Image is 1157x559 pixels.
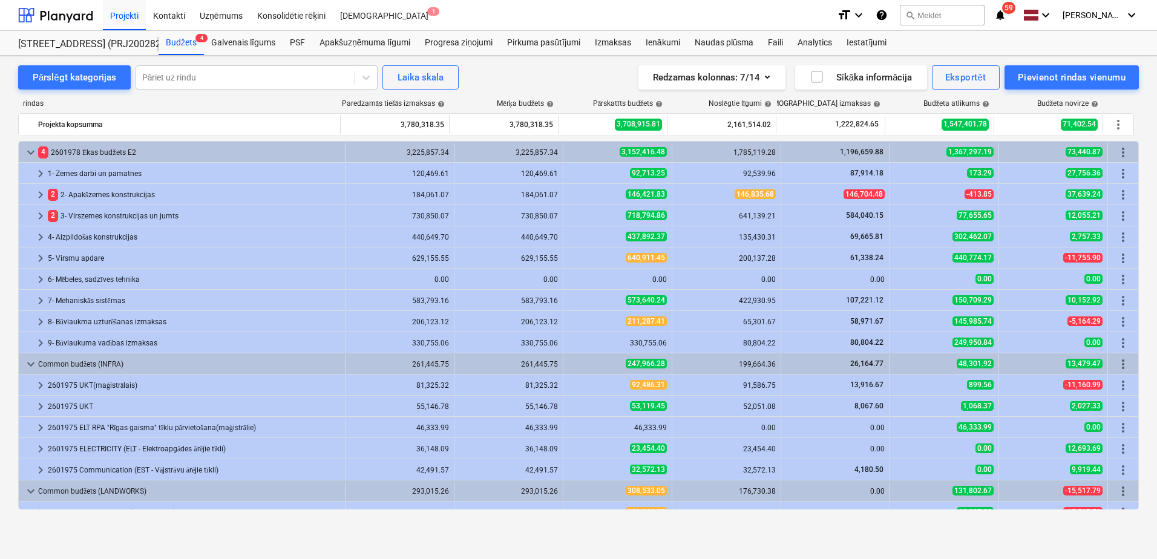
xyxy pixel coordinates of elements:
span: 302,462.07 [952,232,994,241]
div: Budžets [159,31,204,55]
span: 2 [48,189,58,200]
button: Pārslēgt kategorijas [18,65,131,90]
div: Analytics [790,31,839,55]
span: help [653,100,663,108]
div: 206,123.12 [350,318,449,326]
span: Vairāk darbību [1116,209,1130,223]
a: Iestatījumi [839,31,894,55]
i: format_size [837,8,851,22]
div: 2601976 Labiekārtošana (1. BP, 1.kārta) [48,503,340,522]
div: Pārslēgt kategorijas [33,70,116,85]
span: 23,454.40 [630,443,667,453]
div: 6- Mēbeles, sadzīves tehnika [48,270,340,289]
i: keyboard_arrow_down [1124,8,1139,22]
span: Vairāk darbību [1116,336,1130,350]
div: 46,333.99 [568,423,667,432]
span: Vairāk darbību [1116,420,1130,435]
div: PSF [283,31,312,55]
span: 150,709.29 [952,295,994,305]
span: keyboard_arrow_right [33,166,48,181]
span: help [980,100,989,108]
span: Vairāk darbību [1116,442,1130,456]
span: Vairāk darbību [1116,315,1130,329]
span: 32,572.13 [630,465,667,474]
div: 120,469.61 [459,169,558,178]
div: 36,148.09 [459,445,558,453]
span: 145,985.74 [952,316,994,326]
span: 211,287.41 [626,316,667,326]
div: 330,755.06 [568,339,667,347]
span: keyboard_arrow_right [33,188,48,202]
span: 80,804.22 [849,338,885,347]
div: Naudas plūsma [687,31,761,55]
span: 899.56 [967,380,994,390]
div: 0.00 [677,275,776,284]
div: 629,155.55 [459,254,558,263]
div: 120,469.61 [350,169,449,178]
div: 261,445.75 [350,360,449,368]
div: 1- Zemes darbi un pamatnes [48,164,340,183]
span: Vairāk darbību [1116,272,1130,287]
span: keyboard_arrow_right [33,442,48,456]
span: 718,794.86 [626,211,667,220]
span: 48,301.92 [957,359,994,368]
span: 0.00 [1084,422,1103,432]
span: 1,367,297.19 [946,147,994,157]
div: 730,850.07 [350,212,449,220]
span: search [905,10,915,20]
i: keyboard_arrow_down [851,8,866,22]
div: 52,051.08 [677,402,776,411]
div: 3- Virszemes konstrukcijas un jumts [48,206,340,226]
div: 293,015.26 [459,487,558,495]
div: 7- Mehaniskās sistēmas [48,291,340,310]
div: 184,061.07 [350,191,449,199]
span: 4 [38,146,48,158]
span: -5,164.29 [1067,316,1103,326]
div: 8- Būvlaukma uzturēšanas izmaksas [48,312,340,332]
a: Budžets4 [159,31,204,55]
div: 0.00 [677,423,776,432]
span: Vairāk darbību [1116,484,1130,499]
span: keyboard_arrow_right [33,293,48,308]
div: 2601975 UKT [48,397,340,416]
i: notifications [994,8,1006,22]
div: Budžeta atlikums [923,99,989,108]
div: Mērķa budžets [497,99,554,108]
div: 23,454.40 [677,445,776,453]
div: 65,301.67 [677,318,776,326]
div: Pievienot rindas vienumu [1018,70,1126,85]
span: 573,640.24 [626,295,667,305]
div: 46,333.99 [350,423,449,432]
span: 2,757.33 [1070,232,1103,241]
i: keyboard_arrow_down [1038,8,1053,22]
span: 61,338.24 [849,253,885,262]
a: Faili [761,31,790,55]
button: Meklēt [900,5,985,25]
div: Projekta kopsumma [38,115,335,134]
div: 0.00 [568,275,667,284]
span: keyboard_arrow_right [33,420,48,435]
div: 81,325.32 [459,381,558,390]
div: 9- Būvlaukuma vadības izmaksas [48,333,340,353]
span: 69,665.81 [849,232,885,241]
span: keyboard_arrow_right [33,336,48,350]
div: 2,161,514.02 [672,115,771,134]
div: [DEMOGRAPHIC_DATA] izmaksas [762,99,880,108]
div: 0.00 [786,445,885,453]
div: Pārskatīts budžets [593,99,663,108]
div: 80,804.22 [677,339,776,347]
span: Vairāk darbību [1116,166,1130,181]
span: Vairāk darbību [1116,251,1130,266]
span: keyboard_arrow_down [24,145,38,160]
div: 32,572.13 [677,466,776,474]
div: 91,586.75 [677,381,776,390]
span: keyboard_arrow_right [33,505,48,520]
span: Vairāk darbību [1116,293,1130,308]
span: 58,971.67 [849,317,885,325]
div: 422,930.95 [677,296,776,305]
i: Zināšanu pamats [876,8,888,22]
div: Ienākumi [638,31,687,55]
div: 5- Virsmu apdare [48,249,340,268]
div: 440,649.70 [459,233,558,241]
span: help [762,100,772,108]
